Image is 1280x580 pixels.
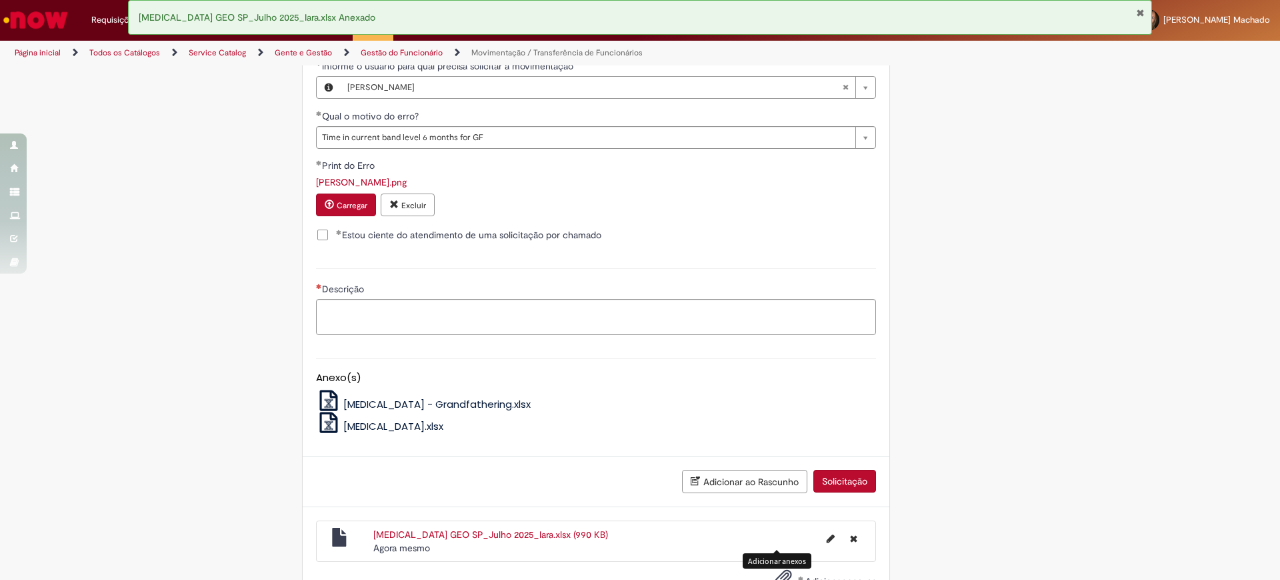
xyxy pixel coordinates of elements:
[322,110,421,122] span: Qual o motivo do erro?
[471,47,643,58] a: Movimentação / Transferência de Funcionários
[1136,7,1145,18] button: Fechar Notificação
[91,13,138,27] span: Requisições
[316,419,444,433] a: [MEDICAL_DATA].xlsx
[373,542,430,554] span: Agora mesmo
[316,397,531,411] a: [MEDICAL_DATA] - Grandfathering.xlsx
[15,47,61,58] a: Página inicial
[401,200,426,211] small: Excluir
[336,228,601,242] span: Estou ciente do atendimento de uma solicitação por chamado
[361,47,443,58] a: Gestão do Funcionário
[89,47,160,58] a: Todos os Catálogos
[10,41,843,65] ul: Trilhas de página
[381,194,435,216] button: Excluir anexo LUCAS FELIX.png
[819,528,843,549] button: Editar nome de arquivo Change Job GEO SP_Julho 2025_Iara.xlsx
[316,372,876,384] h5: Anexo(s)
[316,111,322,116] span: Obrigatório Preenchido
[373,529,608,541] a: [MEDICAL_DATA] GEO SP_Julho 2025_Iara.xlsx (990 KB)
[842,528,865,549] button: Excluir Change Job GEO SP_Julho 2025_Iara.xlsx
[322,160,377,172] span: Print do Erro
[316,299,876,335] textarea: Descrição
[189,47,246,58] a: Service Catalog
[316,284,322,289] span: Necessários
[322,60,576,72] span: Necessários - informe o usuário para qual precisa solicitar a movimentação
[682,470,807,493] button: Adicionar ao Rascunho
[813,470,876,493] button: Solicitação
[347,77,842,98] span: [PERSON_NAME]
[317,77,341,98] button: informe o usuário para qual precisa solicitar a movimentação, Visualizar este registro Lucas Humb...
[322,127,849,148] span: Time in current band level 6 months for GF
[1163,14,1270,25] span: [PERSON_NAME] Machado
[316,176,407,188] a: Download de LUCAS FELIX.png
[343,397,531,411] span: [MEDICAL_DATA] - Grandfathering.xlsx
[316,194,376,216] button: Carregar anexo de Print do Erro Required
[343,419,443,433] span: [MEDICAL_DATA].xlsx
[373,542,430,554] time: 29/08/2025 19:20:26
[316,61,322,66] span: Obrigatório Preenchido
[336,230,342,235] span: Obrigatório Preenchido
[139,11,375,23] span: [MEDICAL_DATA] GEO SP_Julho 2025_Iara.xlsx Anexado
[743,553,811,569] div: Adicionar anexos
[322,283,367,295] span: Descrição
[835,77,855,98] abbr: Limpar campo informe o usuário para qual precisa solicitar a movimentação
[316,160,322,166] span: Obrigatório Preenchido
[341,77,875,98] a: [PERSON_NAME]Limpar campo informe o usuário para qual precisa solicitar a movimentação
[1,7,70,33] img: ServiceNow
[275,47,332,58] a: Gente e Gestão
[337,200,367,211] small: Carregar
